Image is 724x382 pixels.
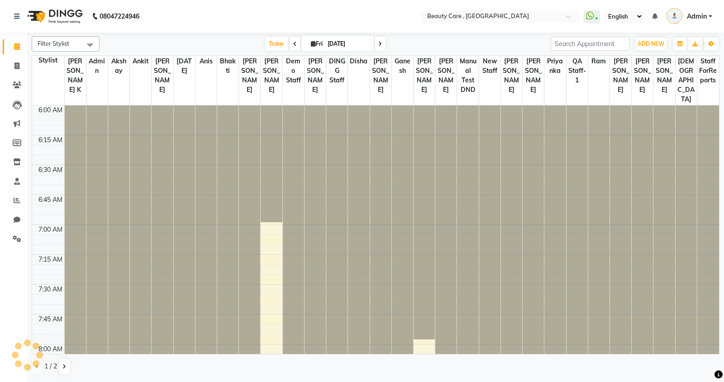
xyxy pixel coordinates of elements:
span: Priyanka [544,56,566,76]
span: [PERSON_NAME] [152,56,173,95]
span: [PERSON_NAME] [653,56,675,95]
div: 6:00 AM [37,105,64,115]
img: Admin [667,8,682,24]
span: [PERSON_NAME] [239,56,260,95]
span: Fri [309,40,325,47]
input: Search Appointment [551,37,630,51]
span: QA Staff-1 [567,56,588,86]
span: [PERSON_NAME] [414,56,435,95]
span: [PERSON_NAME] [370,56,391,95]
span: Disha [348,56,369,67]
span: [DEMOGRAPHIC_DATA] [676,56,697,105]
span: Akshay [108,56,129,76]
span: ADD NEW [638,40,664,47]
span: [PERSON_NAME] K [65,56,86,95]
div: 7:00 AM [37,225,64,234]
span: Demo staff [283,56,304,86]
span: [PERSON_NAME] [632,56,653,95]
div: 7:15 AM [37,255,64,264]
span: Today [265,37,288,51]
span: 1 / 2 [44,362,57,371]
span: Ganesh [392,56,413,76]
div: 7:45 AM [37,315,64,324]
span: StaffForReports [697,56,719,86]
div: 6:45 AM [37,195,64,205]
span: ram [588,56,610,67]
span: [PERSON_NAME] [501,56,522,95]
span: [DATE] [174,56,195,76]
span: Ankit [130,56,151,67]
span: Manual Test DND [457,56,478,95]
div: 7:30 AM [37,285,64,294]
span: Bhakti [217,56,238,76]
span: [PERSON_NAME] [305,56,326,95]
span: new staff [479,56,500,76]
span: DINGG Staff [326,56,348,86]
span: [PERSON_NAME] [261,56,282,95]
span: Filter Stylist [38,40,69,47]
div: 8:00 AM [37,344,64,354]
span: [PERSON_NAME] [610,56,631,95]
span: [PERSON_NAME] [435,56,457,95]
img: logo [23,4,85,29]
input: 2025-10-03 [325,37,370,51]
span: Admin [687,12,707,21]
span: Admin [86,56,108,76]
span: Anis [195,56,217,67]
div: Stylist [32,56,64,65]
b: 08047224946 [100,4,139,29]
span: [PERSON_NAME] [523,56,544,95]
button: ADD NEW [635,38,667,50]
div: 6:30 AM [37,165,64,175]
div: 6:15 AM [37,135,64,145]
